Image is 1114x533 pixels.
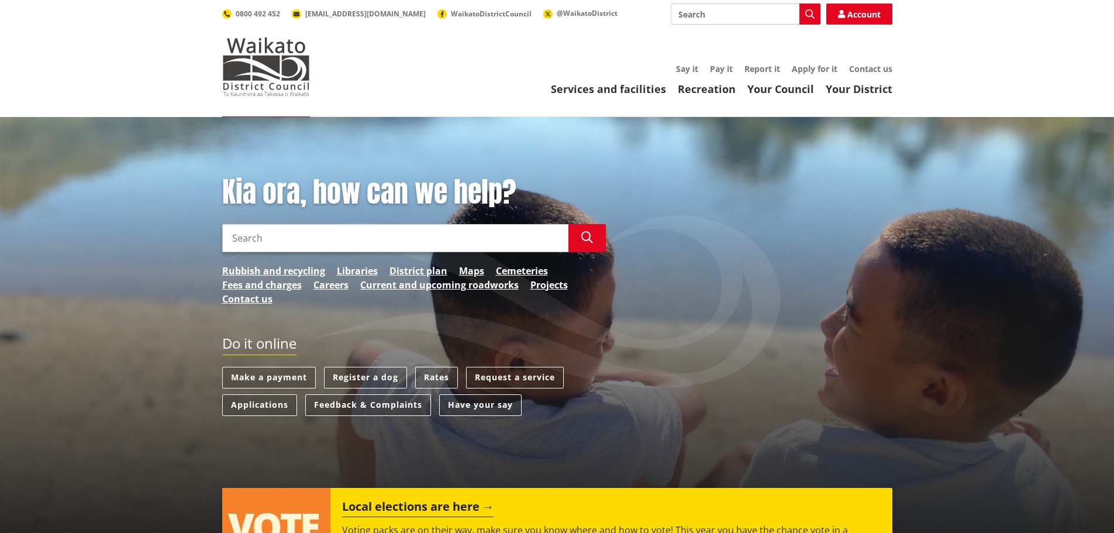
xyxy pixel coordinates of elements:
[530,278,568,292] a: Projects
[671,4,820,25] input: Search input
[744,63,780,74] a: Report it
[337,264,378,278] a: Libraries
[543,8,618,18] a: @WaikatoDistrict
[551,82,666,96] a: Services and facilities
[222,37,310,96] img: Waikato District Council - Te Kaunihera aa Takiwaa o Waikato
[710,63,733,74] a: Pay it
[222,176,606,209] h1: Kia ora, how can we help?
[826,4,892,25] a: Account
[222,224,568,252] input: Search input
[324,367,407,388] a: Register a dog
[849,63,892,74] a: Contact us
[459,264,484,278] a: Maps
[747,82,814,96] a: Your Council
[222,367,316,388] a: Make a payment
[826,82,892,96] a: Your District
[437,9,532,19] a: WaikatoDistrictCouncil
[415,367,458,388] a: Rates
[222,394,297,416] a: Applications
[222,278,302,292] a: Fees and charges
[305,394,431,416] a: Feedback & Complaints
[222,335,296,356] h2: Do it online
[305,9,426,19] span: [EMAIL_ADDRESS][DOMAIN_NAME]
[496,264,548,278] a: Cemeteries
[222,292,273,306] a: Contact us
[678,82,736,96] a: Recreation
[466,367,564,388] a: Request a service
[389,264,447,278] a: District plan
[236,9,280,19] span: 0800 492 452
[222,9,280,19] a: 0800 492 452
[439,394,522,416] a: Have your say
[792,63,837,74] a: Apply for it
[342,500,494,517] h2: Local elections are here
[313,278,349,292] a: Careers
[451,9,532,19] span: WaikatoDistrictCouncil
[557,8,618,18] span: @WaikatoDistrict
[360,278,519,292] a: Current and upcoming roadworks
[676,63,698,74] a: Say it
[292,9,426,19] a: [EMAIL_ADDRESS][DOMAIN_NAME]
[222,264,325,278] a: Rubbish and recycling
